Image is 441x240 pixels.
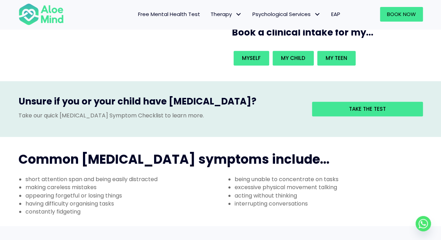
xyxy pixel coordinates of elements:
[25,200,221,208] li: having difficulty organising tasks
[349,105,386,113] span: Take the test
[25,175,221,183] li: short attention span and being easily distracted
[235,183,430,191] li: excessive physical movement talking
[326,7,345,22] a: EAP
[18,111,302,119] p: Take our quick [MEDICAL_DATA] Symptom Checklist to learn more.
[235,200,430,208] li: interrupting conversations
[133,7,205,22] a: Free Mental Health Test
[416,216,431,231] a: Whatsapp
[232,49,419,67] div: Book an intake for my...
[387,10,416,18] span: Book Now
[25,208,221,216] li: constantly fidgeting
[326,54,347,62] span: My teen
[18,3,64,26] img: Aloe mind Logo
[317,51,356,65] a: My teen
[205,7,247,22] a: TherapyTherapy: submenu
[25,192,221,200] li: appearing forgetful or losing things
[312,9,322,20] span: Psychological Services: submenu
[25,183,221,191] li: making careless mistakes
[242,54,261,62] span: Myself
[234,51,269,65] a: Myself
[312,102,423,116] a: Take the test
[234,9,244,20] span: Therapy: submenu
[232,26,426,39] h3: Book a clinical intake for my...
[235,192,430,200] li: acting without thinking
[18,150,329,168] span: Common [MEDICAL_DATA] symptoms include...
[281,54,305,62] span: My child
[380,7,423,22] a: Book Now
[247,7,326,22] a: Psychological ServicesPsychological Services: submenu
[138,10,200,18] span: Free Mental Health Test
[235,175,430,183] li: being unable to concentrate on tasks
[18,95,302,111] h3: Unsure if you or your child have [MEDICAL_DATA]?
[211,10,242,18] span: Therapy
[331,10,340,18] span: EAP
[73,7,345,22] nav: Menu
[273,51,314,65] a: My child
[252,10,321,18] span: Psychological Services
